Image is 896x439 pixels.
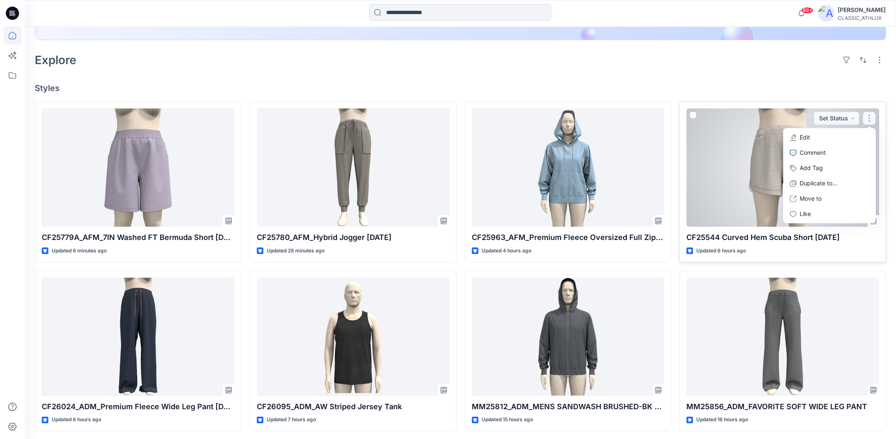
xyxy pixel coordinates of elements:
[42,232,234,243] p: CF25779A_AFM_7IN Washed FT Bermuda Short [DATE]
[800,148,826,157] p: Comment
[686,232,879,243] p: CF25544 Curved Hem Scuba Short [DATE]
[257,108,449,227] a: CF25780_AFM_Hybrid Jogger 29AUG25
[686,108,879,227] a: CF25544 Curved Hem Scuba Short 29AUG25
[686,401,879,413] p: MM25856_ADM_FAVORITE SOFT WIDE LEG PANT
[257,401,449,413] p: CF26095_ADM_AW Striped Jersey Tank
[42,108,234,227] a: CF25779A_AFM_7IN Washed FT Bermuda Short 29AUG25
[800,209,811,218] p: Like
[52,247,107,255] p: Updated 6 minutes ago
[482,247,531,255] p: Updated 4 hours ago
[482,415,533,424] p: Updated 15 hours ago
[42,401,234,413] p: CF26024_ADM_Premium Fleece Wide Leg Pant [DATE]
[472,401,664,413] p: MM25812_ADM_MENS SANDWASH BRUSHED-BK FZ HOODIE
[472,278,664,396] a: MM25812_ADM_MENS SANDWASH BRUSHED-BK FZ HOODIE
[35,83,886,93] h4: Styles
[785,160,874,175] button: Add Tag
[800,133,810,142] p: Edit
[257,278,449,396] a: CF26095_ADM_AW Striped Jersey Tank
[267,247,325,255] p: Updated 28 minutes ago
[800,179,837,187] p: Duplicate to...
[42,278,234,396] a: CF26024_ADM_Premium Fleece Wide Leg Pant 29AUG25
[838,5,886,15] div: [PERSON_NAME]
[52,415,101,424] p: Updated 6 hours ago
[472,232,664,243] p: CF25963_AFM_Premium Fleece Oversized Full Zip Hoodie [DATE]
[785,130,874,145] a: Edit
[257,232,449,243] p: CF25780_AFM_Hybrid Jogger [DATE]
[818,5,834,22] img: avatar
[801,7,813,14] span: 99+
[35,53,76,67] h2: Explore
[696,247,746,255] p: Updated 6 hours ago
[696,415,748,424] p: Updated 16 hours ago
[686,278,879,396] a: MM25856_ADM_FAVORITE SOFT WIDE LEG PANT
[838,15,886,21] div: CLASSIC_ATHLUX
[472,108,664,227] a: CF25963_AFM_Premium Fleece Oversized Full Zip Hoodie 29AUG25
[800,194,822,203] p: Move to
[267,415,316,424] p: Updated 7 hours ago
